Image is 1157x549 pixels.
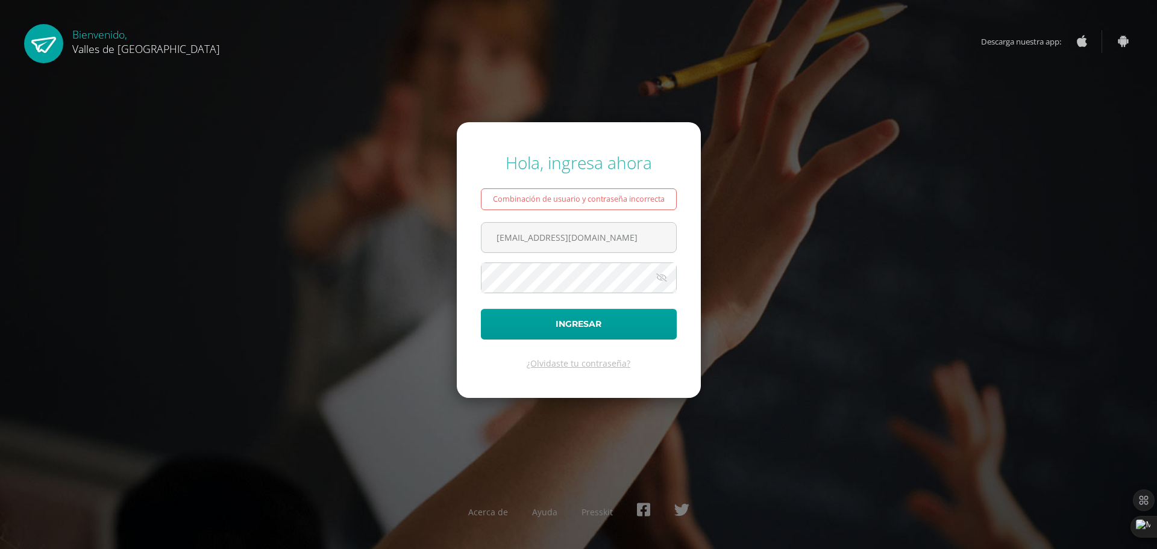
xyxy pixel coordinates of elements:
[481,188,677,210] div: Combinación de usuario y contraseña incorrecta
[72,24,220,56] div: Bienvenido,
[72,42,220,56] span: Valles de [GEOGRAPHIC_DATA]
[481,151,677,174] div: Hola, ingresa ahora
[981,30,1073,53] span: Descarga nuestra app:
[532,506,557,518] a: Ayuda
[481,223,676,252] input: Correo electrónico o usuario
[468,506,508,518] a: Acerca de
[481,309,677,340] button: Ingresar
[582,506,613,518] a: Presskit
[527,358,630,369] a: ¿Olvidaste tu contraseña?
